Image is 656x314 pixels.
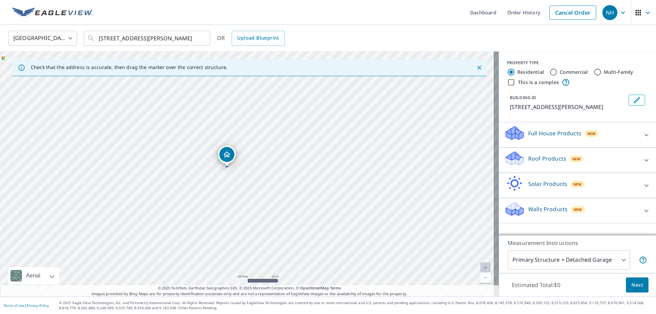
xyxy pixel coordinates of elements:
span: New [573,181,582,187]
span: Your report will include the primary structure and a detached garage if one exists. [639,256,647,264]
div: NH [602,5,617,20]
label: Residential [517,69,544,76]
span: New [574,207,582,212]
a: Terms [330,285,341,290]
span: Next [631,281,643,289]
a: OpenStreetMap [300,285,329,290]
img: EV Logo [12,8,93,18]
label: Multi-Family [604,69,633,76]
div: Primary Structure + Detached Garage [508,250,630,270]
p: © 2025 Eagle View Technologies, Inc. and Pictometry International Corp. All Rights Reserved. Repo... [59,300,653,311]
div: Aerial [8,267,59,284]
a: Current Level 20, Zoom In Disabled [480,262,491,273]
p: [STREET_ADDRESS][PERSON_NAME] [510,103,626,111]
div: Aerial [24,267,42,284]
div: PROPERTY TYPE [507,60,648,66]
div: OR [217,31,285,46]
a: Current Level 20, Zoom Out [480,273,491,283]
input: Search by address or latitude-longitude [99,29,196,48]
div: Walls ProductsNew [504,201,651,220]
a: Upload Blueprint [232,31,284,46]
p: Measurement Instructions [508,239,647,247]
p: BUILDING ID [510,95,536,100]
button: Edit building 1 [629,95,645,106]
p: Solar Products [528,180,567,188]
span: New [572,156,581,162]
p: Check that the address is accurate, then drag the marker over the correct structure. [31,64,228,70]
p: Estimated Total: $0 [506,277,566,292]
div: Dropped pin, building 1, Residential property, 1261 Hollow Rd Clinton Corners, NY 12514 [218,146,236,167]
span: New [587,131,596,136]
p: Walls Products [528,205,568,213]
a: Terms of Use [3,303,25,308]
span: Upload Blueprint [237,34,279,42]
button: Close [475,63,484,72]
p: Roof Products [528,154,566,163]
button: Next [626,277,648,293]
label: This is a complex [518,79,559,86]
a: Privacy Policy [27,303,49,308]
span: © 2025 TomTom, Earthstar Geographics SIO, © 2025 Microsoft Corporation, © [158,285,341,291]
div: Full House ProductsNew [504,125,651,145]
div: Solar ProductsNew [504,176,651,195]
p: | [3,303,49,308]
p: Full House Products [528,129,581,137]
label: Commercial [560,69,588,76]
div: Roof ProductsNew [504,150,651,170]
a: Cancel Order [549,5,596,20]
div: [GEOGRAPHIC_DATA] [9,29,77,48]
